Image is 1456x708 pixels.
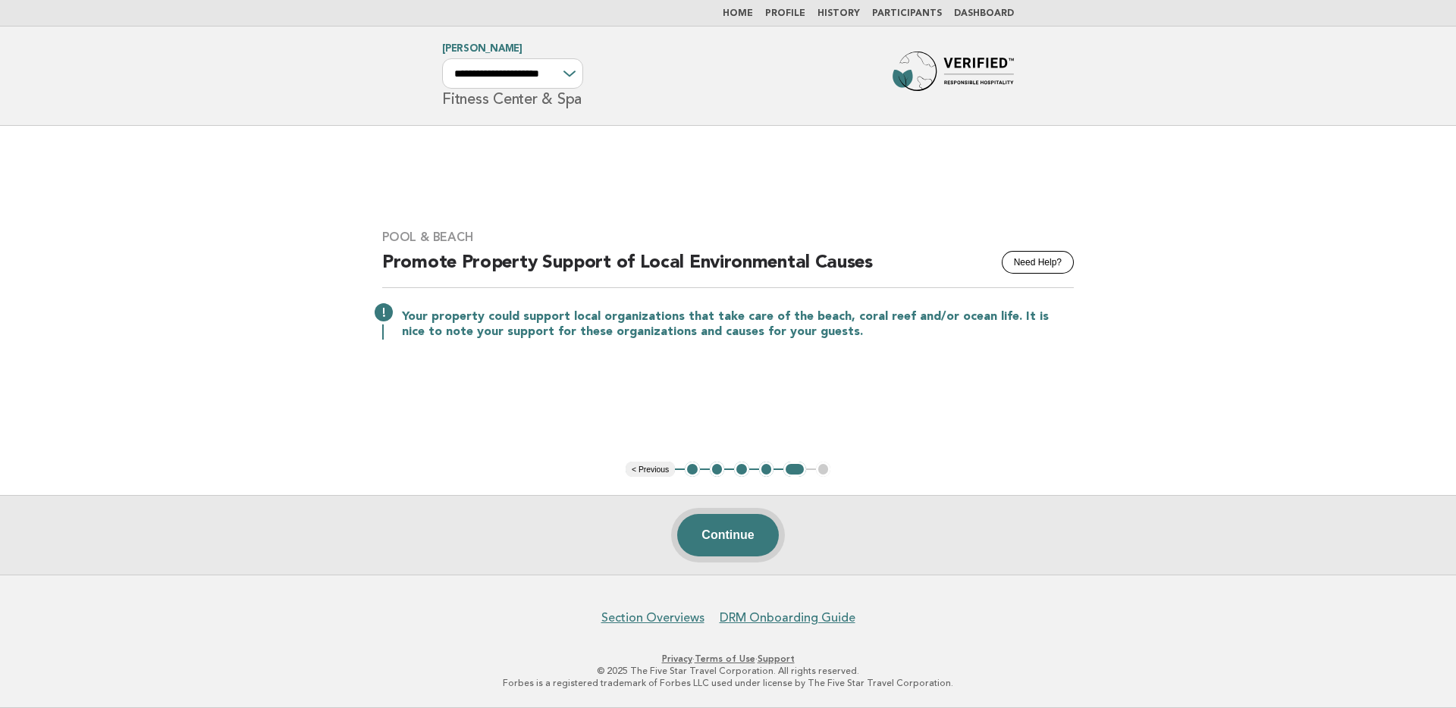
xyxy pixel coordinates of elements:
p: Your property could support local organizations that take care of the beach, coral reef and/or oc... [402,309,1074,340]
button: Need Help? [1002,251,1074,274]
a: Support [758,653,795,664]
p: © 2025 The Five Star Travel Corporation. All rights reserved. [264,665,1192,677]
a: [PERSON_NAME] [442,44,522,54]
a: History [817,9,860,18]
a: Terms of Use [695,653,755,664]
button: Continue [677,514,778,556]
button: 4 [759,462,774,477]
p: Forbes is a registered trademark of Forbes LLC used under license by The Five Star Travel Corpora... [264,677,1192,689]
h2: Promote Property Support of Local Environmental Causes [382,251,1074,288]
p: · · [264,653,1192,665]
button: < Previous [626,462,675,477]
a: Dashboard [954,9,1014,18]
a: Participants [872,9,942,18]
a: Profile [765,9,805,18]
button: 3 [734,462,749,477]
a: Privacy [662,653,692,664]
button: 5 [783,462,805,477]
a: DRM Onboarding Guide [720,610,855,625]
a: Section Overviews [601,610,704,625]
h3: Pool & Beach [382,230,1074,245]
button: 1 [685,462,700,477]
img: Forbes Travel Guide [893,52,1014,100]
h1: Fitness Center & Spa [442,45,583,107]
button: 2 [710,462,725,477]
a: Home [723,9,753,18]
